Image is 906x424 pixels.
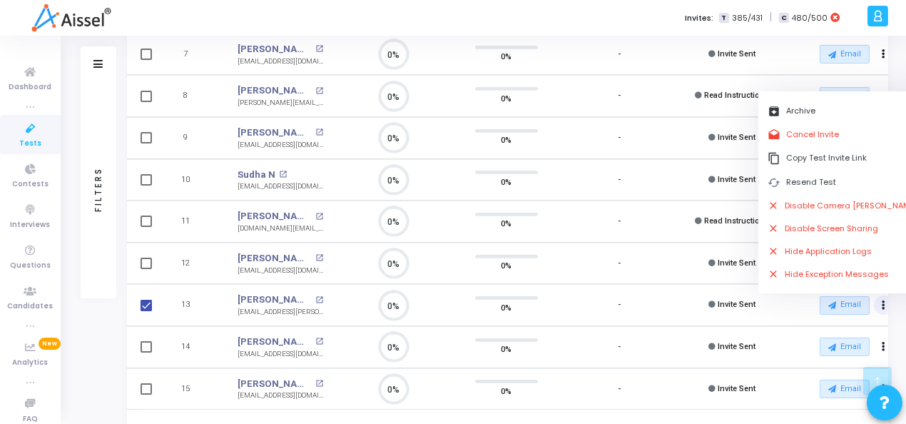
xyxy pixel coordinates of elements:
mat-icon: open_in_new [315,128,323,136]
span: Interviews [11,219,51,231]
div: - [618,90,621,102]
span: | [770,10,772,25]
span: 0% [502,258,512,273]
button: Email [820,45,870,64]
span: Invite Sent [718,175,755,184]
span: Tests [19,138,41,150]
div: [EMAIL_ADDRESS][DOMAIN_NAME] [238,181,323,192]
div: - [618,174,621,186]
div: [EMAIL_ADDRESS][DOMAIN_NAME] [238,349,323,360]
span: 0% [502,49,512,64]
td: 14 [163,326,223,368]
span: 0% [502,216,512,231]
div: [EMAIL_ADDRESS][DOMAIN_NAME] [238,140,323,151]
i: cached [768,176,780,189]
span: New [39,338,61,350]
a: Sudha N [238,168,275,182]
i: drafts [768,128,780,141]
i: archive [768,105,780,118]
span: Dashboard [9,81,52,94]
span: Invite Sent [718,300,755,309]
div: [EMAIL_ADDRESS][DOMAIN_NAME] [238,390,323,401]
button: Email [820,296,870,315]
span: Invite Sent [718,258,755,268]
i: close [768,246,779,258]
td: 12 [163,243,223,285]
img: logo [31,4,111,32]
span: 0% [502,91,512,105]
span: Contests [12,178,49,191]
span: 480/500 [792,12,828,24]
div: Filters [92,112,105,269]
td: 13 [163,284,223,326]
mat-icon: open_in_new [315,254,323,262]
span: C [779,13,788,24]
td: 11 [163,201,223,243]
mat-icon: open_in_new [315,213,323,221]
button: Actions [874,338,894,358]
button: Actions [874,296,894,316]
a: [PERSON_NAME] [238,42,312,56]
a: [PERSON_NAME] [238,377,312,391]
a: [PERSON_NAME] [238,209,312,223]
span: Read Instructions [704,91,769,100]
div: [EMAIL_ADDRESS][DOMAIN_NAME] [238,266,323,276]
span: Candidates [8,301,54,313]
a: [PERSON_NAME] [238,251,312,266]
td: 15 [163,368,223,410]
i: content_copy [768,152,780,165]
label: Invites: [685,12,713,24]
td: 9 [163,117,223,159]
span: Invite Sent [718,342,755,351]
span: Read Instructions [704,216,769,226]
td: 8 [163,75,223,117]
mat-icon: open_in_new [280,171,287,178]
span: Questions [10,260,51,272]
div: - [618,341,621,353]
span: 0% [502,383,512,398]
span: Invite Sent [718,49,755,59]
div: [DOMAIN_NAME][EMAIL_ADDRESS][DOMAIN_NAME] [238,223,323,234]
span: 0% [502,133,512,147]
span: 0% [502,174,512,188]
a: [PERSON_NAME] W [238,84,312,98]
mat-icon: open_in_new [315,296,323,304]
i: close [768,223,779,235]
div: - [618,132,621,144]
div: [PERSON_NAME][EMAIL_ADDRESS][DOMAIN_NAME] [238,98,323,108]
mat-icon: open_in_new [315,87,323,95]
span: Analytics [13,357,49,369]
mat-icon: open_in_new [315,380,323,388]
div: - [618,258,621,270]
span: 385/431 [732,12,763,24]
span: T [719,13,728,24]
td: 7 [163,34,223,76]
a: [PERSON_NAME] [238,293,312,307]
span: Invite Sent [718,133,755,142]
button: Actions [874,86,894,106]
a: [PERSON_NAME] [238,335,312,349]
div: - [618,383,621,395]
span: Invite Sent [718,384,755,393]
div: - [618,299,621,311]
i: close [768,268,779,281]
i: close [768,200,779,212]
div: [EMAIL_ADDRESS][PERSON_NAME][DOMAIN_NAME] [238,307,323,318]
button: Email [820,87,870,106]
button: Email [820,380,870,398]
div: [EMAIL_ADDRESS][DOMAIN_NAME] [238,56,323,67]
mat-icon: open_in_new [315,45,323,53]
a: [PERSON_NAME] T [238,126,312,140]
button: Email [820,338,870,356]
mat-icon: open_in_new [315,338,323,345]
span: 0% [502,342,512,356]
button: Actions [874,44,894,64]
div: - [618,216,621,228]
div: - [618,49,621,61]
span: 0% [502,300,512,314]
td: 10 [163,159,223,201]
